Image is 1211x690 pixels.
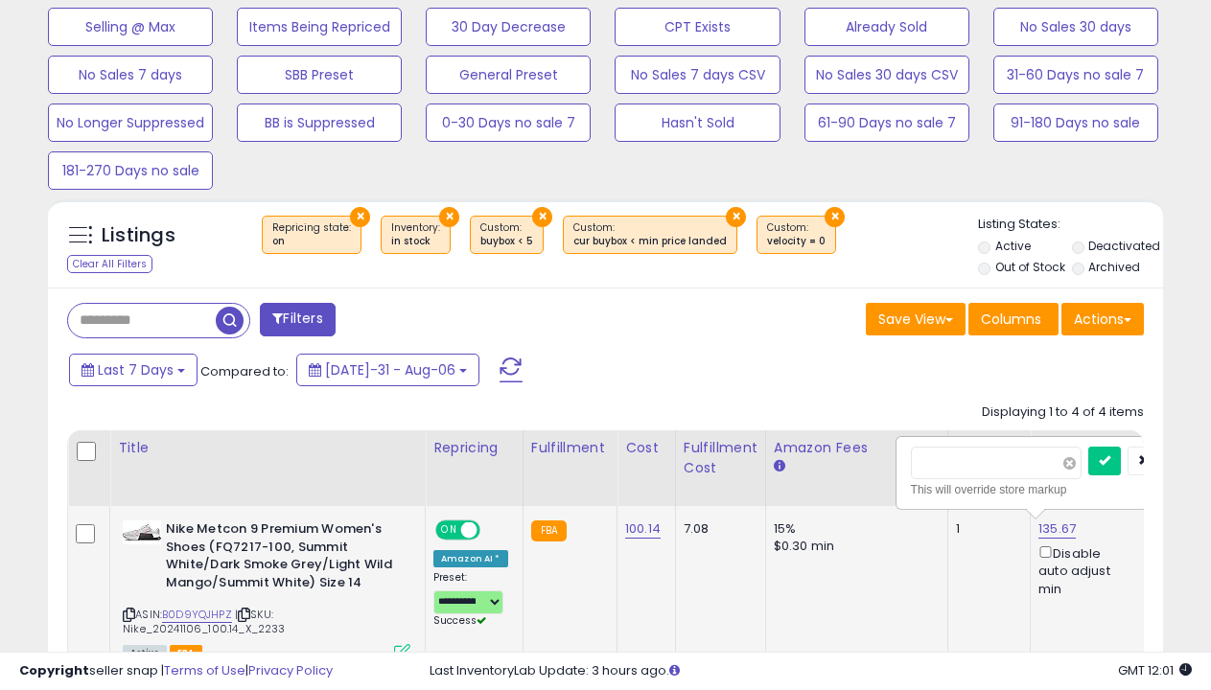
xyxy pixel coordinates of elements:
[433,438,515,458] div: Repricing
[726,207,746,227] button: ×
[430,662,1192,680] div: Last InventoryLab Update: 3 hours ago.
[67,255,152,273] div: Clear All Filters
[531,520,567,541] small: FBA
[774,538,933,555] div: $0.30 min
[48,151,213,190] button: 181-270 Days no sale
[531,438,609,458] div: Fulfillment
[982,403,1144,422] div: Displaying 1 to 4 of 4 items
[433,571,508,628] div: Preset:
[684,438,757,478] div: Fulfillment Cost
[123,520,161,544] img: 41asAy+qtuL._SL40_.jpg
[162,607,232,623] a: B0D9YQJHPZ
[804,8,969,46] button: Already Sold
[1118,661,1192,679] span: 2025-08-14 12:01 GMT
[391,220,440,249] span: Inventory :
[48,103,213,142] button: No Longer Suppressed
[480,220,533,249] span: Custom:
[968,303,1059,335] button: Columns
[1088,238,1160,254] label: Deactivated
[532,207,552,227] button: ×
[166,520,399,596] b: Nike Metcon 9 Premium Women's Shoes (FQ7217-100, Summit White/Dark Smoke Grey/Light Wild Mango/Su...
[767,220,826,249] span: Custom:
[248,661,333,679] a: Privacy Policy
[995,259,1065,275] label: Out of Stock
[684,520,751,538] div: 7.08
[350,207,370,227] button: ×
[625,519,661,539] a: 100.14
[477,522,508,539] span: OFF
[437,522,461,539] span: ON
[981,310,1041,329] span: Columns
[804,56,969,94] button: No Sales 30 days CSV
[237,56,402,94] button: SBB Preset
[123,607,286,635] span: | SKU: Nike_20241106_100.14_X_2233
[48,56,213,94] button: No Sales 7 days
[200,362,289,380] span: Compared to:
[237,103,402,142] button: BB is Suppressed
[433,550,508,567] div: Amazon AI *
[956,520,1015,538] div: 1
[625,438,667,458] div: Cost
[98,360,174,379] span: Last 7 Days
[573,235,727,248] div: cur buybox < min price landed
[993,103,1158,142] button: 91-180 Days no sale
[237,8,402,46] button: Items Being Repriced
[911,480,1160,499] div: This will override store markup
[69,354,198,386] button: Last 7 Days
[433,613,486,628] span: Success
[260,303,335,336] button: Filters
[118,438,417,458] div: Title
[615,103,780,142] button: Hasn't Sold
[1038,519,1076,539] a: 135.67
[573,220,727,249] span: Custom:
[1038,542,1130,598] div: Disable auto adjust min
[296,354,479,386] button: [DATE]-31 - Aug-06
[325,360,455,379] span: [DATE]-31 - Aug-06
[480,235,533,248] div: buybox < 5
[774,438,940,458] div: Amazon Fees
[426,8,591,46] button: 30 Day Decrease
[426,56,591,94] button: General Preset
[825,207,845,227] button: ×
[1088,259,1140,275] label: Archived
[48,8,213,46] button: Selling @ Max
[439,207,459,227] button: ×
[272,220,351,249] span: Repricing state :
[978,216,1163,234] p: Listing States:
[804,103,969,142] button: 61-90 Days no sale 7
[615,8,780,46] button: CPT Exists
[774,520,933,538] div: 15%
[866,303,966,335] button: Save View
[272,235,351,248] div: on
[102,222,175,249] h5: Listings
[774,458,785,475] small: Amazon Fees.
[19,661,89,679] strong: Copyright
[426,103,591,142] button: 0-30 Days no sale 7
[995,238,1031,254] label: Active
[164,661,245,679] a: Terms of Use
[19,662,333,680] div: seller snap | |
[391,235,440,248] div: in stock
[993,8,1158,46] button: No Sales 30 days
[767,235,826,248] div: velocity = 0
[993,56,1158,94] button: 31-60 Days no sale 7
[1061,303,1144,335] button: Actions
[615,56,780,94] button: No Sales 7 days CSV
